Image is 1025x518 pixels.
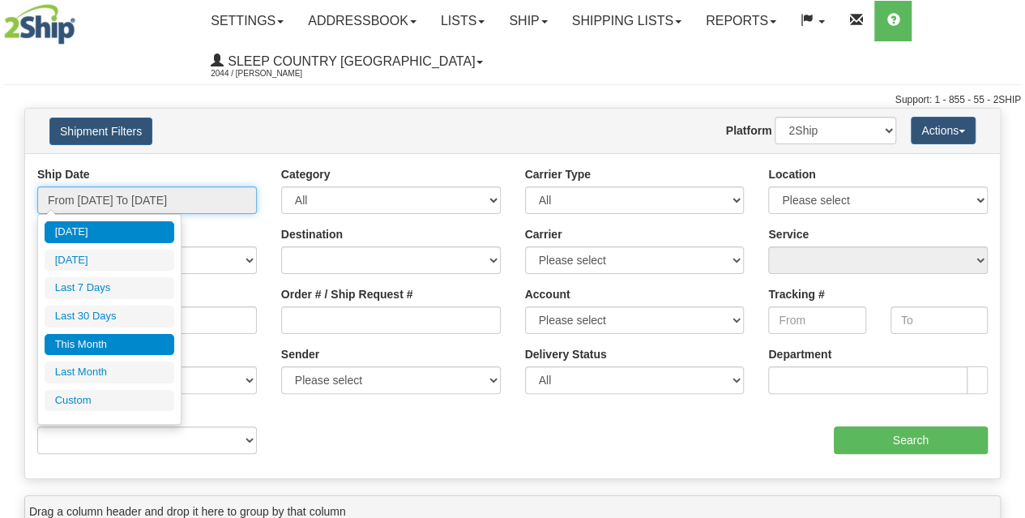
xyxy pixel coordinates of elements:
[525,286,570,302] label: Account
[726,122,772,139] label: Platform
[525,346,607,362] label: Delivery Status
[4,93,1021,107] div: Support: 1 - 855 - 55 - 2SHIP
[890,306,988,334] input: To
[911,117,976,144] button: Actions
[768,166,815,182] label: Location
[45,390,174,412] li: Custom
[768,306,865,334] input: From
[497,1,559,41] a: Ship
[45,306,174,327] li: Last 30 Days
[429,1,497,41] a: Lists
[525,226,562,242] label: Carrier
[4,4,75,45] img: logo2044.jpg
[45,362,174,383] li: Last Month
[694,1,788,41] a: Reports
[49,118,152,145] button: Shipment Filters
[281,226,343,242] label: Destination
[281,166,331,182] label: Category
[525,166,591,182] label: Carrier Type
[281,346,319,362] label: Sender
[45,277,174,299] li: Last 7 Days
[560,1,694,41] a: Shipping lists
[45,221,174,243] li: [DATE]
[281,286,413,302] label: Order # / Ship Request #
[45,334,174,356] li: This Month
[45,250,174,272] li: [DATE]
[199,41,495,82] a: Sleep Country [GEOGRAPHIC_DATA] 2044 / [PERSON_NAME]
[296,1,429,41] a: Addressbook
[768,346,831,362] label: Department
[834,426,989,454] input: Search
[211,66,332,82] span: 2044 / [PERSON_NAME]
[768,286,824,302] label: Tracking #
[768,226,809,242] label: Service
[37,166,90,182] label: Ship Date
[199,1,296,41] a: Settings
[224,54,475,68] span: Sleep Country [GEOGRAPHIC_DATA]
